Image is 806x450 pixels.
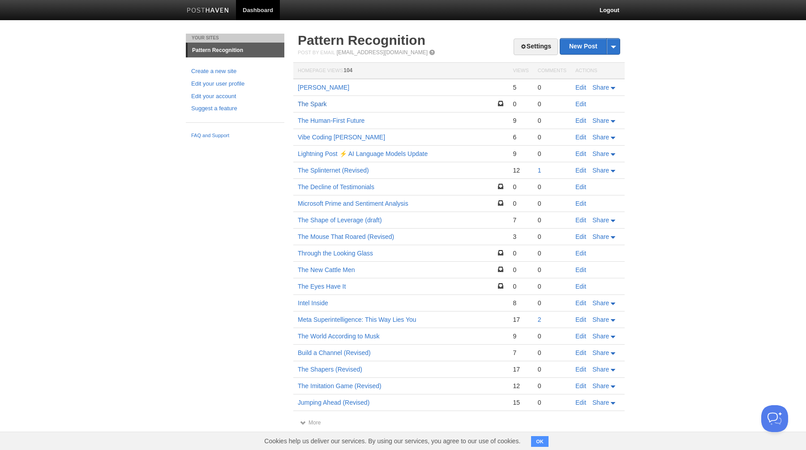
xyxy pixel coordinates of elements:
[298,167,369,174] a: The Splinternet (Revised)
[298,299,328,307] a: Intel Inside
[538,83,566,91] div: 0
[575,266,586,273] a: Edit
[513,100,528,108] div: 0
[538,150,566,158] div: 0
[513,316,528,324] div: 17
[538,233,566,241] div: 0
[191,92,279,101] a: Edit your account
[575,183,586,190] a: Edit
[592,382,609,389] span: Share
[298,84,349,91] a: [PERSON_NAME]
[513,216,528,224] div: 7
[538,299,566,307] div: 0
[508,63,533,79] th: Views
[298,316,416,323] a: Meta Superintelligence: This Way Lies You
[538,183,566,191] div: 0
[513,199,528,208] div: 0
[538,167,541,174] a: 1
[186,34,284,43] li: Your Sites
[298,283,346,290] a: The Eyes Have It
[298,134,385,141] a: Vibe Coding [PERSON_NAME]
[592,84,609,91] span: Share
[513,117,528,125] div: 9
[575,233,586,240] a: Edit
[575,366,586,373] a: Edit
[513,266,528,274] div: 0
[538,249,566,257] div: 0
[575,84,586,91] a: Edit
[513,83,528,91] div: 5
[255,432,529,450] span: Cookies help us deliver our services. By using our services, you agree to our use of cookies.
[513,398,528,407] div: 15
[513,382,528,390] div: 12
[538,100,566,108] div: 0
[592,117,609,124] span: Share
[337,49,428,56] a: [EMAIL_ADDRESS][DOMAIN_NAME]
[298,150,428,157] a: Lightning Post ⚡️ AI Language Models Update
[575,200,586,207] a: Edit
[538,365,566,373] div: 0
[298,233,394,240] a: The Mouse That Roared (Revised)
[575,117,586,124] a: Edit
[298,117,364,124] a: The Human-First Future
[513,133,528,141] div: 6
[298,349,371,356] a: Build a Channel (Revised)
[513,349,528,357] div: 7
[191,79,279,89] a: Edit your user profile
[575,167,586,174] a: Edit
[575,333,586,340] a: Edit
[538,398,566,407] div: 0
[298,333,380,340] a: The World According to Musk
[298,100,327,108] a: The Spark
[513,233,528,241] div: 3
[513,365,528,373] div: 17
[592,233,609,240] span: Share
[513,249,528,257] div: 0
[571,63,625,79] th: Actions
[761,405,788,432] iframe: Help Scout Beacon - Open
[592,167,609,174] span: Share
[560,39,620,54] a: New Post
[592,150,609,157] span: Share
[298,366,362,373] a: The Shapers (Revised)
[538,199,566,208] div: 0
[538,216,566,224] div: 0
[538,316,541,323] a: 2
[187,8,229,14] img: Posthaven-bar
[513,282,528,290] div: 0
[538,332,566,340] div: 0
[575,399,586,406] a: Edit
[538,117,566,125] div: 0
[513,166,528,174] div: 12
[575,299,586,307] a: Edit
[592,366,609,373] span: Share
[592,299,609,307] span: Share
[575,216,586,224] a: Edit
[188,43,284,57] a: Pattern Recognition
[531,436,549,447] button: OK
[514,39,558,55] a: Settings
[513,183,528,191] div: 0
[298,266,355,273] a: The New Cattle Men
[592,399,609,406] span: Share
[191,132,279,140] a: FAQ and Support
[513,332,528,340] div: 9
[538,133,566,141] div: 0
[592,134,609,141] span: Share
[592,316,609,323] span: Share
[298,382,382,389] a: The Imitation Game (Revised)
[538,349,566,357] div: 0
[513,150,528,158] div: 9
[191,67,279,76] a: Create a new site
[298,399,369,406] a: Jumping Ahead (Revised)
[592,216,609,224] span: Share
[298,200,408,207] a: Microsoft Prime and Sentiment Analysis
[592,333,609,340] span: Share
[298,250,373,257] a: Through the Looking Glass
[343,67,352,74] span: 104
[293,63,508,79] th: Homepage Views
[298,50,335,55] span: Post by Email
[298,183,374,190] a: The Decline of Testimonials
[191,104,279,113] a: Suggest a feature
[575,250,586,257] a: Edit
